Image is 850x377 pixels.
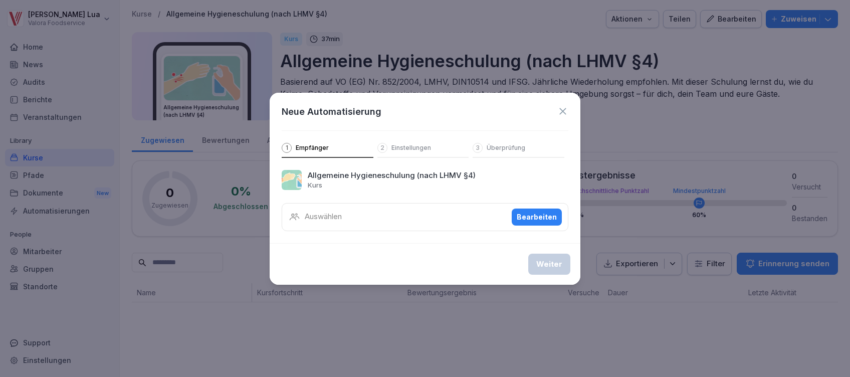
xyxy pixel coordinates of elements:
[296,144,329,152] p: Empfänger
[282,105,381,118] h1: Neue Automatisierung
[308,170,476,181] p: Allgemeine Hygieneschulung (nach LHMV §4)
[282,143,292,153] div: 1
[308,181,322,189] p: Kurs
[528,254,570,275] button: Weiter
[391,144,431,152] p: Einstellungen
[517,212,557,223] div: Bearbeiten
[512,209,562,226] button: Bearbeiten
[305,211,342,223] p: Auswählen
[282,170,302,190] img: Allgemeine Hygieneschulung (nach LHMV §4)
[377,143,387,153] div: 2
[536,259,562,270] div: Weiter
[487,144,525,152] p: Überprüfung
[473,143,483,153] div: 3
